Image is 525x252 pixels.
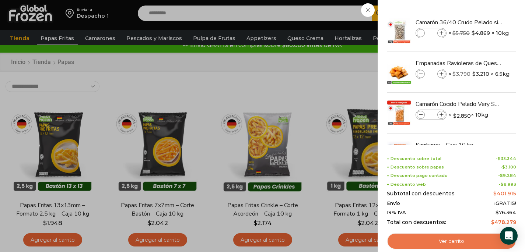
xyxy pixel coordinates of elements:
[498,156,501,161] span: $
[448,69,510,79] span: × × 6.5kg
[472,70,476,78] span: $
[493,190,516,197] bdi: 401.915
[426,70,437,78] input: Product quantity
[494,200,516,206] span: ¡GRATIS!
[472,70,489,78] bdi: 3.210
[448,110,488,120] span: × × 10kg
[452,71,470,77] bdi: 3.790
[387,219,446,226] span: Total con descuentos:
[501,182,516,187] bdi: 8.993
[493,190,497,197] span: $
[500,173,503,178] span: $
[426,29,437,37] input: Product quantity
[452,30,456,36] span: $
[387,200,400,206] span: Envío
[387,182,426,187] span: + Descuento web
[387,191,455,197] span: Subtotal con descuentos
[500,173,516,178] bdi: 9.284
[496,156,516,161] span: -
[452,71,456,77] span: $
[416,18,503,26] a: Camarón 36/40 Crudo Pelado sin Vena - Bronze - Caja 10 kg
[496,209,516,215] span: 76.364
[502,164,505,170] span: $
[387,233,516,250] a: Ver carrito
[491,219,516,226] bdi: 478.279
[387,165,444,170] span: + Descuento sobre papas
[499,182,516,187] span: -
[452,30,470,36] bdi: 5.750
[500,165,516,170] span: -
[472,29,490,37] bdi: 4.869
[387,173,448,178] span: + Descuento pago contado
[498,173,516,178] span: -
[416,141,503,149] a: Kanikama – Caja 10 kg
[501,182,504,187] span: $
[387,210,406,216] span: 19% IVA
[416,100,503,108] a: Camarón Cocido Pelado Very Small - Bronze - Caja 10 kg
[387,156,441,161] span: + Descuento sobre total
[426,111,437,119] input: Product quantity
[453,112,471,120] bdi: 2.850
[416,59,503,67] a: Empanadas Ravioleras de Queso - Caja 288 unidades
[496,209,499,215] span: $
[491,219,494,226] span: $
[472,29,475,37] span: $
[448,28,509,38] span: × × 10kg
[500,227,518,245] div: Open Intercom Messenger
[453,112,456,120] span: $
[502,164,516,170] bdi: 3.100
[498,156,516,161] bdi: 33.344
